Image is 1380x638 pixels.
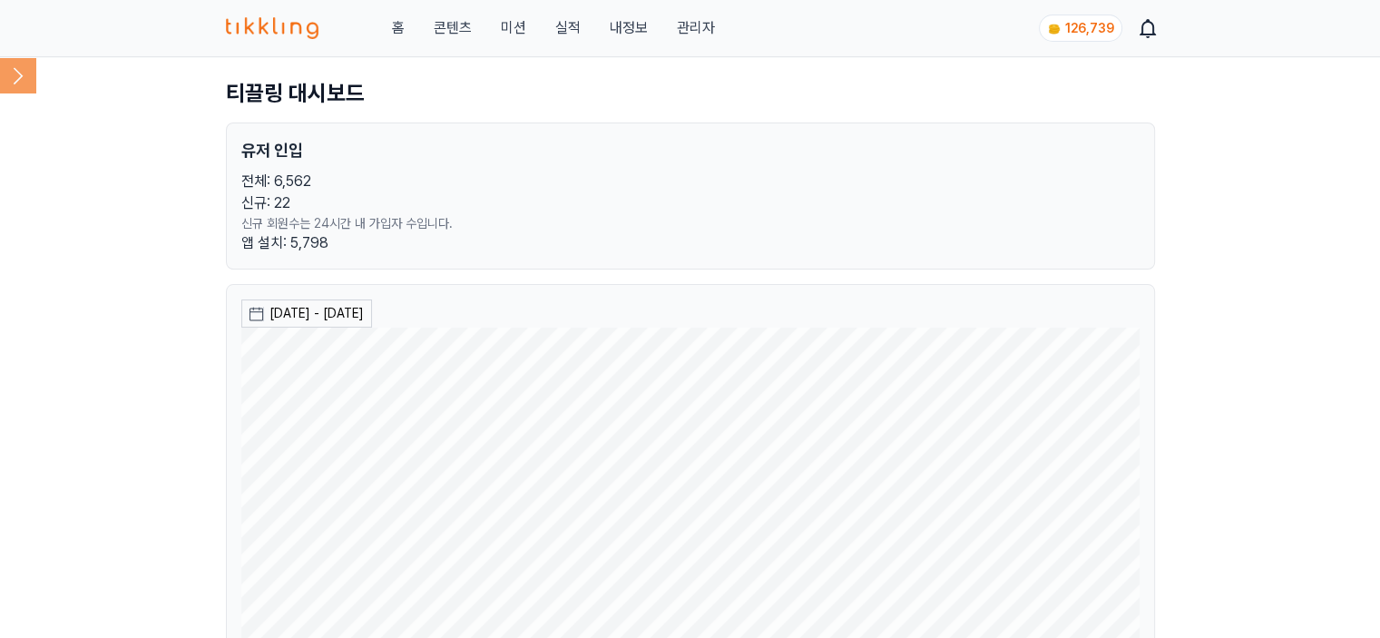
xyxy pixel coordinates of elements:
a: 콘텐츠 [433,17,471,39]
a: 내정보 [609,17,647,39]
p: 전체: 6,562 [241,171,1140,192]
a: 관리자 [676,17,714,39]
p: 신규 회원수는 24시간 내 가입자 수입니다. [241,214,1140,232]
p: 앱 설치: 5,798 [241,232,1140,254]
h2: 유저 인입 [241,138,1140,163]
a: coin 126,739 [1039,15,1119,42]
div: [DATE] - [DATE] [269,304,364,323]
button: 미션 [500,17,525,39]
p: 신규: 22 [241,192,1140,214]
span: 126,739 [1065,21,1114,35]
a: 실적 [554,17,580,39]
img: 티끌링 [226,17,319,39]
img: coin [1047,22,1062,36]
h1: 티끌링 대시보드 [226,79,1155,108]
button: [DATE] - [DATE] [241,299,372,328]
a: 홈 [391,17,404,39]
